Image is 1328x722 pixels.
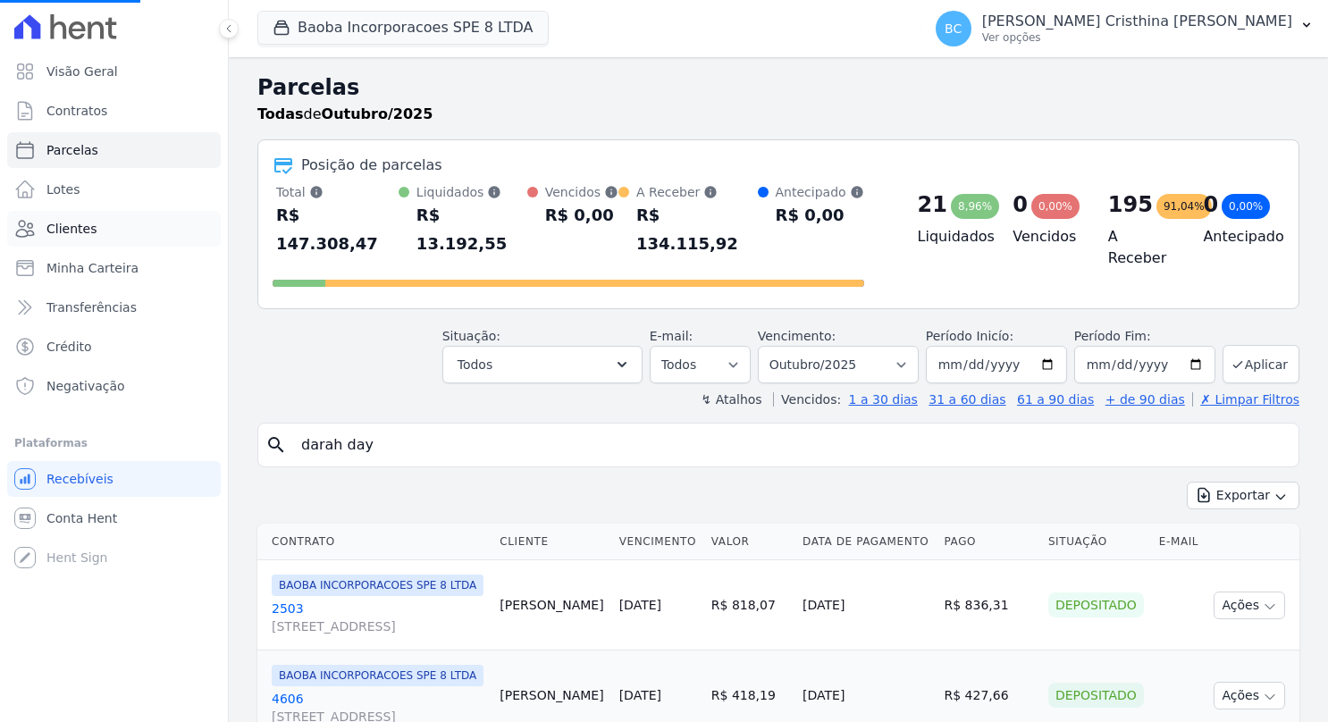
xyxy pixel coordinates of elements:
span: Todos [458,354,492,375]
a: Clientes [7,211,221,247]
p: [PERSON_NAME] Cristhina [PERSON_NAME] [982,13,1292,30]
td: [PERSON_NAME] [492,560,611,651]
div: Antecipado [776,183,864,201]
span: [STREET_ADDRESS] [272,617,485,635]
a: 61 a 90 dias [1017,392,1094,407]
a: Lotes [7,172,221,207]
div: A Receber [636,183,758,201]
th: Valor [704,524,795,560]
span: Crédito [46,338,92,356]
a: Negativação [7,368,221,404]
span: BC [945,22,962,35]
a: Visão Geral [7,54,221,89]
div: Depositado [1048,683,1144,708]
div: 0,00% [1031,194,1080,219]
a: Minha Carteira [7,250,221,286]
button: BC [PERSON_NAME] Cristhina [PERSON_NAME] Ver opções [921,4,1328,54]
span: Minha Carteira [46,259,139,277]
a: Parcelas [7,132,221,168]
span: Transferências [46,298,137,316]
a: 1 a 30 dias [849,392,918,407]
p: de [257,104,433,125]
label: E-mail: [650,329,693,343]
strong: Outubro/2025 [322,105,433,122]
span: Recebíveis [46,470,113,488]
div: 0 [1013,190,1028,219]
a: [DATE] [619,688,661,702]
span: Parcelas [46,141,98,159]
a: Crédito [7,329,221,365]
th: Cliente [492,524,611,560]
div: R$ 13.192,55 [416,201,527,258]
a: + de 90 dias [1105,392,1185,407]
a: [DATE] [619,598,661,612]
a: Transferências [7,290,221,325]
span: BAOBA INCORPORACOES SPE 8 LTDA [272,575,483,596]
input: Buscar por nome do lote ou do cliente [290,427,1291,463]
div: Vencidos [545,183,618,201]
th: Pago [937,524,1040,560]
a: Contratos [7,93,221,129]
td: [DATE] [795,560,937,651]
th: Vencimento [612,524,704,560]
th: Contrato [257,524,492,560]
div: R$ 0,00 [776,201,864,230]
th: Situação [1041,524,1152,560]
i: search [265,434,287,456]
label: Período Inicío: [926,329,1013,343]
label: Período Fim: [1074,327,1215,346]
a: Conta Hent [7,500,221,536]
div: 0,00% [1222,194,1270,219]
td: R$ 818,07 [704,560,795,651]
div: Plataformas [14,432,214,454]
button: Aplicar [1223,345,1299,383]
a: 31 a 60 dias [929,392,1005,407]
label: Vencidos: [773,392,841,407]
div: Total [276,183,399,201]
span: Lotes [46,180,80,198]
th: Data de Pagamento [795,524,937,560]
div: 8,96% [951,194,999,219]
h4: Antecipado [1203,226,1270,248]
span: Visão Geral [46,63,118,80]
button: Ações [1214,592,1285,619]
a: 2503[STREET_ADDRESS] [272,600,485,635]
button: Baoba Incorporacoes SPE 8 LTDA [257,11,549,45]
button: Exportar [1187,482,1299,509]
div: Liquidados [416,183,527,201]
span: Contratos [46,102,107,120]
div: Depositado [1048,592,1144,617]
strong: Todas [257,105,304,122]
div: R$ 147.308,47 [276,201,399,258]
div: R$ 134.115,92 [636,201,758,258]
span: Negativação [46,377,125,395]
th: E-mail [1152,524,1206,560]
h4: Liquidados [918,226,985,248]
button: Ações [1214,682,1285,709]
td: R$ 836,31 [937,560,1040,651]
label: Situação: [442,329,500,343]
div: R$ 0,00 [545,201,618,230]
h2: Parcelas [257,71,1299,104]
span: Conta Hent [46,509,117,527]
a: ✗ Limpar Filtros [1192,392,1299,407]
label: Vencimento: [758,329,836,343]
a: Recebíveis [7,461,221,497]
div: 0 [1203,190,1218,219]
span: BAOBA INCORPORACOES SPE 8 LTDA [272,665,483,686]
div: 91,04% [1156,194,1212,219]
div: 195 [1108,190,1153,219]
p: Ver opções [982,30,1292,45]
span: Clientes [46,220,97,238]
h4: A Receber [1108,226,1175,269]
div: 21 [918,190,947,219]
label: ↯ Atalhos [701,392,761,407]
h4: Vencidos [1013,226,1080,248]
div: Posição de parcelas [301,155,442,176]
button: Todos [442,346,643,383]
